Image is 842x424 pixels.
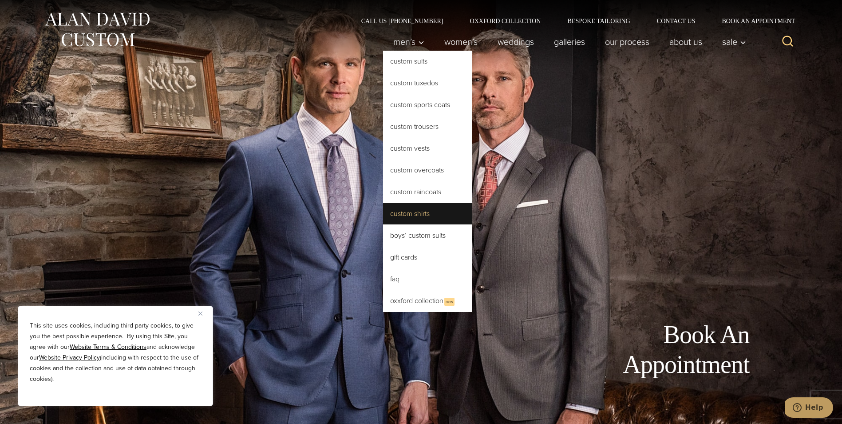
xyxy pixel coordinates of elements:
a: Website Terms & Conditions [70,342,146,352]
a: Oxxford CollectionNew [383,290,472,312]
a: Custom Trousers [383,116,472,137]
a: weddings [487,33,544,51]
button: Sale sub menu toggle [712,33,751,51]
img: Alan David Custom [44,10,150,49]
a: Custom Suits [383,51,472,72]
a: Custom Overcoats [383,160,472,181]
a: Gift Cards [383,247,472,268]
a: Women’s [434,33,487,51]
img: Close [198,312,202,316]
h1: Book An Appointment [550,320,750,380]
a: Contact Us [644,18,709,24]
a: About Us [659,33,712,51]
a: Call Us [PHONE_NUMBER] [348,18,457,24]
a: Galleries [544,33,595,51]
a: Website Privacy Policy [39,353,100,362]
button: View Search Form [777,31,799,52]
button: Men’s sub menu toggle [383,33,434,51]
iframe: Opens a widget where you can chat to one of our agents [785,397,833,420]
a: Custom Sports Coats [383,94,472,116]
nav: Secondary Navigation [348,18,799,24]
a: Boys’ Custom Suits [383,225,472,246]
a: Bespoke Tailoring [554,18,643,24]
button: Close [198,308,209,319]
a: Book an Appointment [708,18,798,24]
a: Oxxford Collection [456,18,554,24]
span: New [444,298,455,306]
a: FAQ [383,268,472,290]
a: Custom Shirts [383,203,472,224]
nav: Primary Navigation [383,33,751,51]
a: Our Process [595,33,659,51]
a: Custom Vests [383,138,472,159]
a: Custom Raincoats [383,181,472,203]
a: Custom Tuxedos [383,72,472,94]
p: This site uses cookies, including third party cookies, to give you the best possible experience. ... [30,320,201,384]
